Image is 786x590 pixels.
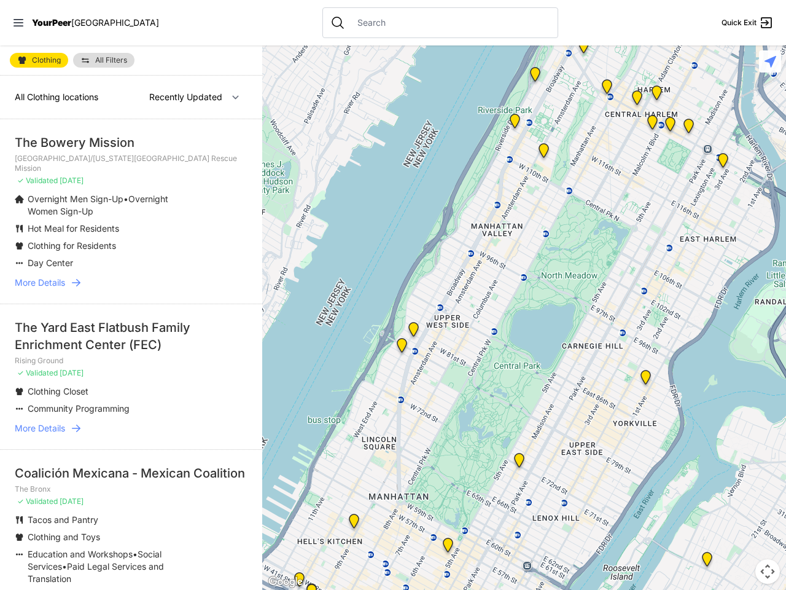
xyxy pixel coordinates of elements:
span: Overnight Men Sign-Up [28,194,123,204]
span: Education and Workshops [28,549,133,559]
div: Main Location [715,153,731,173]
a: All Filters [73,53,134,68]
span: • [123,194,128,204]
p: [GEOGRAPHIC_DATA]/[US_STATE][GEOGRAPHIC_DATA] Rescue Mission [15,154,247,173]
span: • [62,561,67,572]
a: More Details [15,277,247,289]
span: ✓ Validated [17,368,58,377]
span: More Details [15,277,65,289]
span: ✓ Validated [17,176,58,185]
span: Paid Legal Services and Translation [28,561,164,584]
a: Clothing [10,53,68,68]
span: More Details [15,422,65,435]
a: Quick Exit [722,15,774,30]
div: Manhattan [663,117,678,136]
span: [DATE] [60,368,84,377]
span: • [133,549,138,559]
div: Fancy Thrift Shop [699,552,715,572]
div: Manhattan [649,85,664,105]
span: Clothing Closet [28,386,88,396]
div: Avenue Church [638,370,653,390]
div: The Cathedral Church of St. John the Divine [536,143,551,163]
span: Tacos and Pantry [28,514,98,525]
span: Community Programming [28,403,130,414]
img: Google [265,574,306,590]
span: Clothing and Toys [28,532,100,542]
button: Map camera controls [755,559,780,584]
div: Pathways Adult Drop-In Program [406,322,421,342]
a: Open this area in Google Maps (opens a new window) [265,574,306,590]
span: YourPeer [32,17,71,28]
span: All Filters [95,57,127,64]
input: Search [350,17,550,29]
div: Manhattan [512,453,527,473]
span: All Clothing locations [15,92,98,102]
a: More Details [15,422,247,435]
p: The Bronx [15,484,247,494]
div: Manhattan [527,67,543,87]
span: [DATE] [60,176,84,185]
span: Clothing [32,57,61,64]
div: Coalición Mexicana - Mexican Coalition [15,465,247,482]
span: Clothing for Residents [28,240,116,251]
span: Day Center [28,258,73,268]
span: Hot Meal for Residents [28,223,119,234]
span: [GEOGRAPHIC_DATA] [71,17,159,28]
p: Rising Ground [15,356,247,366]
div: The Bowery Mission [15,134,247,151]
div: Uptown/Harlem DYCD Youth Drop-in Center [629,90,645,110]
span: [DATE] [60,497,84,506]
div: East Harlem [681,119,696,138]
a: YourPeer[GEOGRAPHIC_DATA] [32,19,159,26]
span: ✓ Validated [17,497,58,506]
div: The Yard East Flatbush Family Enrichment Center (FEC) [15,319,247,353]
span: Quick Exit [722,18,757,28]
div: 9th Avenue Drop-in Center [346,514,362,533]
div: The PILLARS – Holistic Recovery Support [599,79,615,99]
div: Ford Hall [507,114,523,133]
